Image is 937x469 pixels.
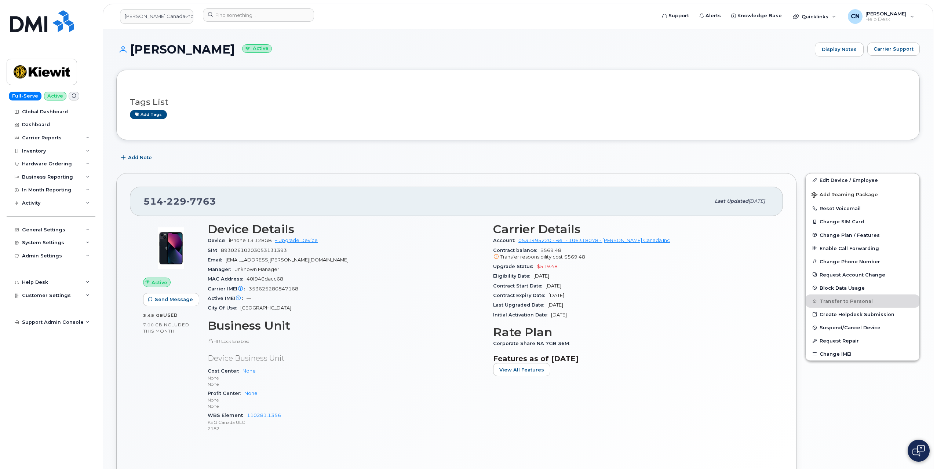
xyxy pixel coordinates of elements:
h3: Business Unit [208,319,484,332]
small: Active [242,44,272,53]
span: 89302610203053131393 [221,248,287,253]
span: 7.00 GB [143,322,163,327]
button: Change Phone Number [806,255,919,268]
span: [DATE] [533,273,549,279]
span: MAC Address [208,276,247,282]
span: View All Features [499,366,544,373]
button: Add Note [116,151,158,164]
span: Email [208,257,226,263]
button: Enable Call Forwarding [806,242,919,255]
button: Suspend/Cancel Device [806,321,919,334]
span: Enable Call Forwarding [820,245,879,251]
span: Eligibility Date [493,273,533,279]
span: 514 [143,196,216,207]
span: WBS Element [208,413,247,418]
span: [DATE] [551,312,567,318]
span: iPhone 13 128GB [229,238,272,243]
span: Last Upgraded Date [493,302,547,308]
button: Change IMEI [806,347,919,360]
span: 353625280847168 [249,286,298,292]
span: [EMAIL_ADDRESS][PERSON_NAME][DOMAIN_NAME] [226,257,349,263]
span: City Of Use [208,305,240,311]
a: None [244,391,258,396]
button: Add Roaming Package [806,187,919,202]
p: None [208,381,484,387]
span: [DATE] [548,293,564,298]
span: 40f946dacc68 [247,276,283,282]
p: None [208,403,484,409]
span: Add Roaming Package [812,192,878,199]
span: 3.45 GB [143,313,163,318]
span: Active [152,279,167,286]
button: Carrier Support [867,43,920,56]
span: [GEOGRAPHIC_DATA] [240,305,291,311]
span: Last updated [715,198,748,204]
span: Profit Center [208,391,244,396]
span: [DATE] [547,302,563,308]
span: used [163,312,178,318]
span: Carrier Support [874,45,914,52]
button: Change Plan / Features [806,228,919,242]
button: Request Account Change [806,268,919,281]
img: image20231002-3703462-1ig824h.jpeg [149,226,193,270]
span: Contract Expiry Date [493,293,548,298]
button: Send Message [143,293,199,306]
span: Account [493,238,518,243]
span: Add Note [128,154,152,161]
p: None [208,397,484,403]
span: Cost Center [208,368,243,374]
a: 0531495220 - Bell - 106318078 - [PERSON_NAME] Canada Inc [518,238,670,243]
span: Unknown Manager [234,267,279,272]
span: Suspend/Cancel Device [820,325,881,330]
a: 110281.1356 [247,413,281,418]
button: View All Features [493,363,550,376]
button: Reset Voicemail [806,202,919,215]
a: + Upgrade Device [275,238,318,243]
span: Change Plan / Features [820,232,880,238]
p: Device Business Unit [208,353,484,364]
span: Send Message [155,296,193,303]
img: Open chat [912,445,925,457]
a: Create Helpdesk Submission [806,308,919,321]
span: 7763 [186,196,216,207]
h3: Tags List [130,98,906,107]
a: Display Notes [815,43,864,56]
span: — [247,296,251,301]
span: Carrier IMEI [208,286,249,292]
button: Transfer to Personal [806,294,919,308]
button: Request Repair [806,334,919,347]
span: $569.48 [493,248,770,261]
p: 2182 [208,425,484,432]
span: Corporate Share NA 7GB 36M [493,341,573,346]
span: $519.48 [537,264,558,269]
a: None [243,368,256,374]
a: Edit Device / Employee [806,173,919,187]
span: SIM [208,248,221,253]
span: Upgrade Status [493,264,537,269]
h3: Device Details [208,223,484,236]
h3: Carrier Details [493,223,770,236]
span: [DATE] [748,198,765,204]
h3: Rate Plan [493,326,770,339]
button: Block Data Usage [806,281,919,294]
span: Contract Start Date [493,283,546,289]
span: $569.48 [564,254,585,260]
h3: Features as of [DATE] [493,354,770,363]
span: Initial Activation Date [493,312,551,318]
span: included this month [143,322,189,334]
span: [DATE] [546,283,561,289]
span: Contract balance [493,248,540,253]
p: HR Lock Enabled [208,338,484,344]
span: Manager [208,267,234,272]
span: Device [208,238,229,243]
span: Active IMEI [208,296,247,301]
p: KEG Canada ULC [208,419,484,425]
h1: [PERSON_NAME] [116,43,811,56]
span: 229 [163,196,186,207]
a: Add tags [130,110,167,119]
button: Change SIM Card [806,215,919,228]
p: None [208,375,484,381]
span: Transfer responsibility cost [500,254,563,260]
